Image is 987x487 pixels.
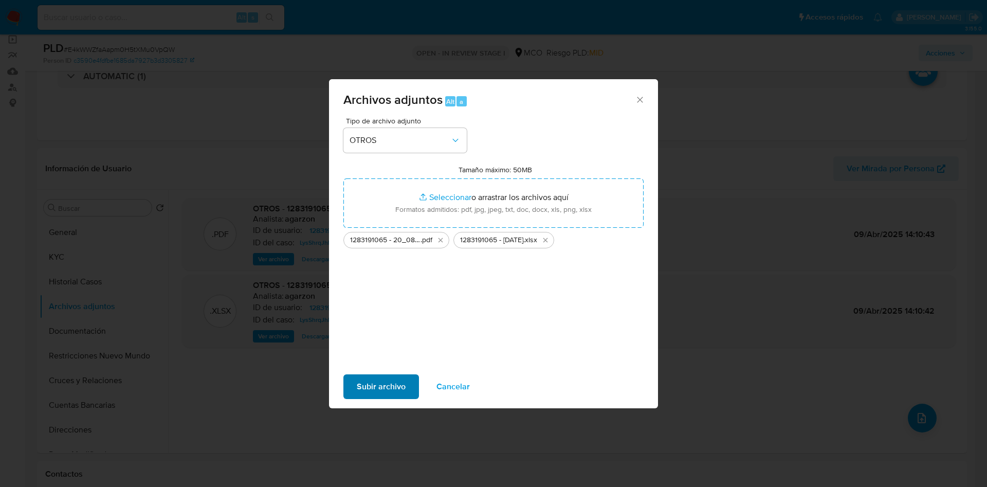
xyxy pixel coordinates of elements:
[350,235,421,245] span: 1283191065 - 20_08_2025
[635,95,644,104] button: Cerrar
[343,228,644,248] ul: Archivos seleccionados
[343,91,443,109] span: Archivos adjuntos
[446,97,454,106] span: Alt
[460,97,463,106] span: a
[459,165,532,174] label: Tamaño máximo: 50MB
[350,135,450,146] span: OTROS
[421,235,432,245] span: .pdf
[436,375,470,398] span: Cancelar
[423,374,483,399] button: Cancelar
[357,375,406,398] span: Subir archivo
[434,234,447,246] button: Eliminar 1283191065 - 20_08_2025.pdf
[346,117,469,124] span: Tipo de archivo adjunto
[523,235,537,245] span: .xlsx
[343,128,467,153] button: OTROS
[460,235,523,245] span: 1283191065 - [DATE]
[343,374,419,399] button: Subir archivo
[539,234,552,246] button: Eliminar 1283191065 - 20-08-2025.xlsx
